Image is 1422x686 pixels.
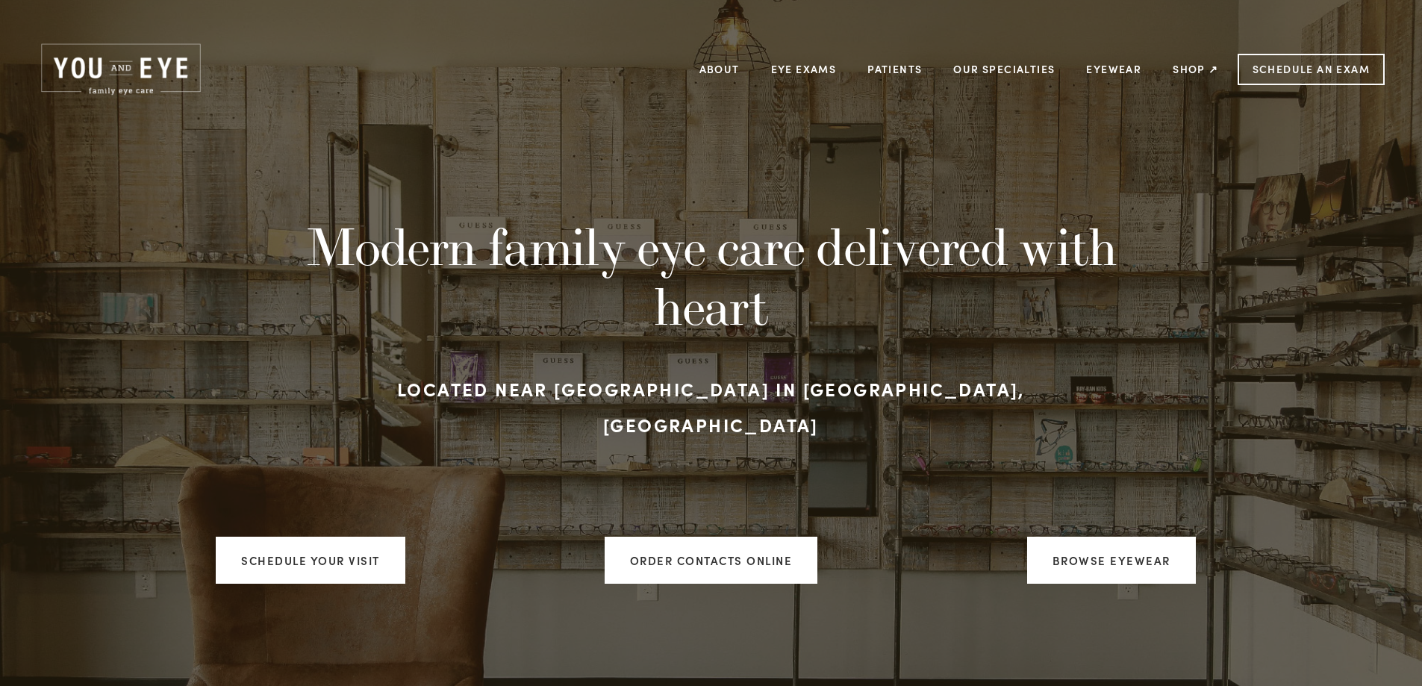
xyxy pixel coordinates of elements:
[771,57,837,81] a: Eye Exams
[867,57,922,81] a: Patients
[1173,57,1218,81] a: Shop ↗
[1086,57,1141,81] a: Eyewear
[953,62,1055,76] a: Our Specialties
[699,57,740,81] a: About
[1027,537,1196,584] a: Browse Eyewear
[37,41,205,98] img: Rochester, MN | You and Eye | Family Eye Care
[1238,54,1385,85] a: Schedule an Exam
[216,537,405,584] a: Schedule your visit
[397,376,1031,437] strong: Located near [GEOGRAPHIC_DATA] in [GEOGRAPHIC_DATA], [GEOGRAPHIC_DATA]
[605,537,818,584] a: ORDER CONTACTS ONLINE
[301,216,1122,337] h1: Modern family eye care delivered with heart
